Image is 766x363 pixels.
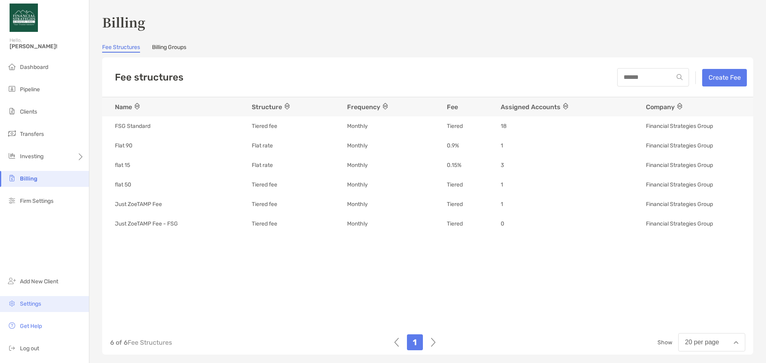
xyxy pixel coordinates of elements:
[7,84,17,94] img: pipeline icon
[347,220,368,228] span: Monthly
[252,181,277,188] span: Tiered fee
[734,341,738,344] img: Open dropdown arrow
[252,200,277,208] span: Tiered fee
[447,122,463,130] span: Tiered
[7,298,17,308] img: settings icon
[347,142,368,149] span: Monthly
[115,141,132,151] p: Flat 90
[115,72,184,83] h5: Fee structures
[657,339,672,346] span: Show
[677,103,682,110] img: sort icon
[447,103,458,111] span: Fee
[383,103,388,110] img: sort icon
[646,181,713,188] span: Financial Strategies Group
[115,219,178,229] p: Just ZoeTAMP Fee - FSG
[20,175,38,182] span: Billing
[501,142,503,149] span: 1
[102,44,140,53] a: Fee Structures
[677,74,683,80] img: input icon
[394,334,399,350] img: left-arrow
[646,161,713,169] span: Financial Strategies Group
[646,103,685,111] span: Company
[407,334,423,350] div: 1
[678,333,745,351] button: 20 per page
[501,161,504,169] span: 3
[115,160,130,170] p: flat 15
[501,220,504,228] span: 0
[347,161,368,169] span: Monthly
[110,337,172,347] p: Fee Structures
[646,200,713,208] span: Financial Strategies Group
[447,200,463,208] span: Tiered
[10,43,84,50] span: [PERSON_NAME]!
[20,153,43,160] span: Investing
[20,64,48,71] span: Dashboard
[115,103,142,111] span: Name
[646,220,713,228] span: Financial Strategies Group
[20,300,41,307] span: Settings
[685,339,719,346] div: 20 per page
[347,103,390,111] span: Frequency
[20,108,37,115] span: Clients
[347,200,368,208] span: Monthly
[20,86,40,93] span: Pipeline
[7,276,17,286] img: add_new_client icon
[20,345,39,352] span: Log out
[501,103,571,111] span: Assigned Accounts
[134,103,140,110] img: sort icon
[252,103,292,111] span: Structure
[447,181,463,188] span: Tiered
[7,151,17,161] img: investing icon
[347,122,368,130] span: Monthly
[152,44,186,53] a: Billing Groups
[252,142,273,149] span: Flat rate
[20,131,44,137] span: Transfers
[252,220,277,228] span: Tiered fee
[7,129,17,138] img: transfers icon
[7,343,17,353] img: logout icon
[115,121,150,131] p: FSG Standard
[115,180,131,190] p: flat 50
[501,200,503,208] span: 1
[20,278,58,285] span: Add New Client
[252,161,273,169] span: Flat rate
[563,103,568,110] img: sort icon
[646,142,713,149] span: Financial Strategies Group
[7,106,17,116] img: clients icon
[431,334,436,350] img: right-arrow
[7,196,17,205] img: firm-settings icon
[646,122,713,130] span: Financial Strategies Group
[501,181,503,188] span: 1
[20,323,42,330] span: Get Help
[702,69,747,86] button: Create Fee
[252,122,277,130] span: Tiered fee
[447,161,462,169] span: 0.15%
[20,198,53,204] span: Firm Settings
[501,122,507,130] span: 18
[7,173,17,183] img: billing icon
[7,62,17,71] img: dashboard icon
[347,181,368,188] span: Monthly
[110,339,128,346] span: 6 of 6
[7,321,17,330] img: get-help icon
[102,13,753,31] h3: Billing
[447,220,463,228] span: Tiered
[115,199,162,209] p: Just ZoeTAMP Fee
[10,3,38,32] img: Zoe Logo
[284,103,290,110] img: sort icon
[447,142,459,149] span: 0.9%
